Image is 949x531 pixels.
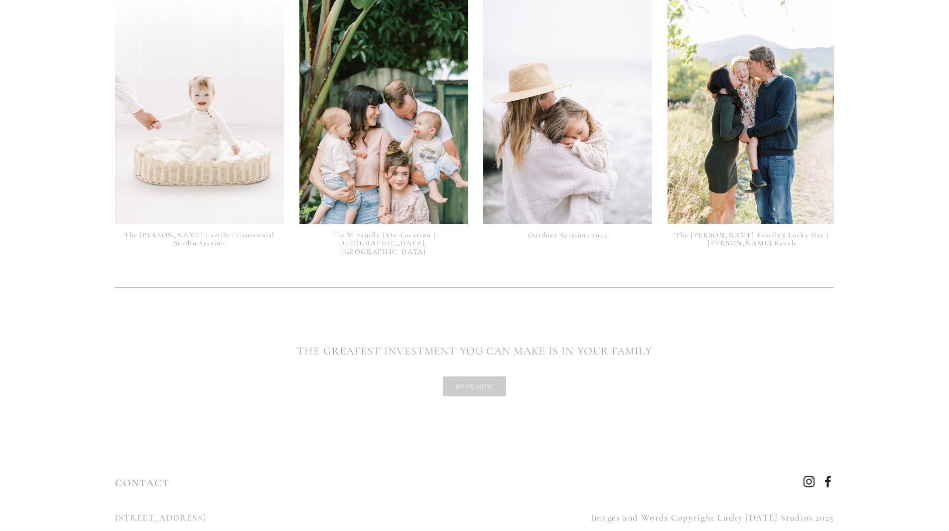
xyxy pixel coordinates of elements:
a: Outdoor Sessions 2024 [528,231,608,239]
a: The M Family | On-Location | [GEOGRAPHIC_DATA], [GEOGRAPHIC_DATA] [332,231,435,256]
a: Facebook [822,476,834,488]
a: CONTACT [115,477,170,489]
a: The [PERSON_NAME] Family | Centennial Studio Session [124,231,275,248]
a: Instagram [803,476,815,488]
h2: THE GREATEST INVESTMENT YOU CAN MAKE IS IN YOUR FAMILY [115,343,834,359]
p: Images and Words Copyright Lucky [DATE] Studios 2025 [483,510,834,526]
p: [STREET_ADDRESS] [115,510,466,526]
a: The [PERSON_NAME] Family's Lucky Day | [PERSON_NAME] Ranch [676,231,829,248]
a: book now [443,376,506,396]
